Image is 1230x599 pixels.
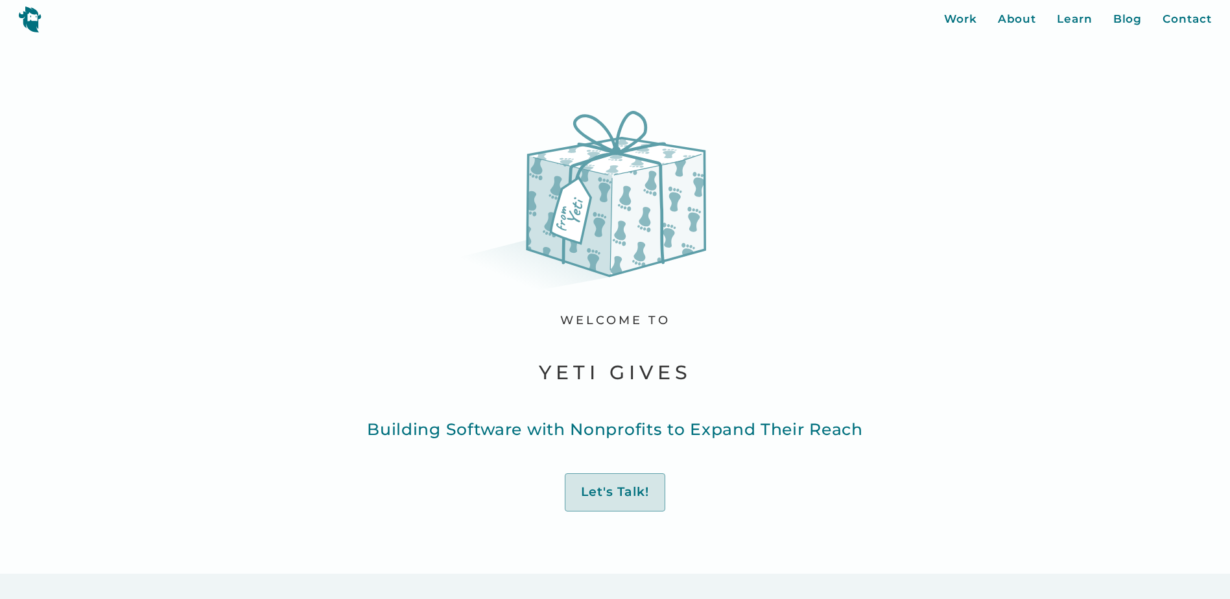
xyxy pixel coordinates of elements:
[367,416,863,442] p: Building Software with Nonprofits to Expand Their Reach
[560,313,670,328] div: welcome to
[1057,11,1093,28] a: Learn
[1163,11,1211,28] a: Contact
[456,111,705,292] img: a gift box from yeti wrapped in bigfoot wrapping paper
[581,484,649,500] div: Let's Talk!
[998,11,1037,28] a: About
[18,6,41,32] img: yeti logo icon
[539,360,692,385] h1: yeti gives
[944,11,977,28] a: Work
[565,473,665,511] a: Let's Talk!
[1113,11,1142,28] a: Blog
